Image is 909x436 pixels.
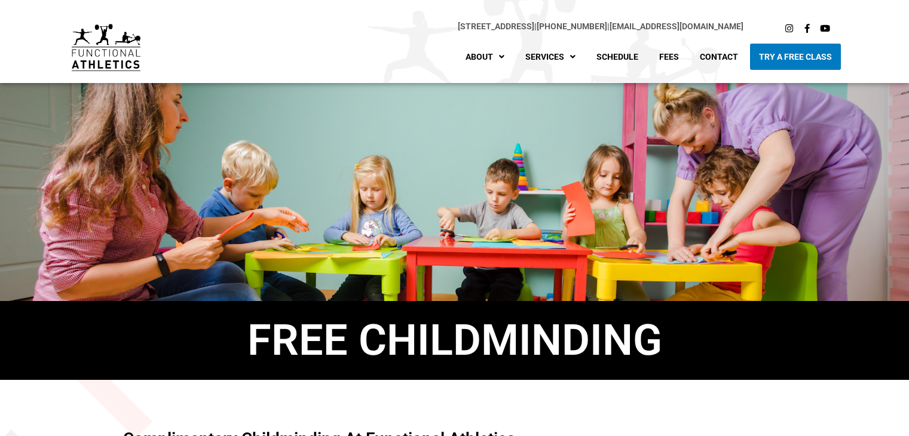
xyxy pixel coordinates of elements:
span: | [458,22,537,31]
a: [STREET_ADDRESS] [458,22,534,31]
a: [PHONE_NUMBER] [537,22,607,31]
img: default-logo [72,24,140,71]
p: | [164,20,743,33]
a: About [457,44,513,70]
a: [EMAIL_ADDRESS][DOMAIN_NAME] [610,22,743,31]
a: Contact [691,44,747,70]
a: Fees [650,44,688,70]
a: Schedule [587,44,647,70]
h1: Free ChildMinding [18,319,891,362]
a: Services [516,44,584,70]
a: Try A Free Class [750,44,841,70]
